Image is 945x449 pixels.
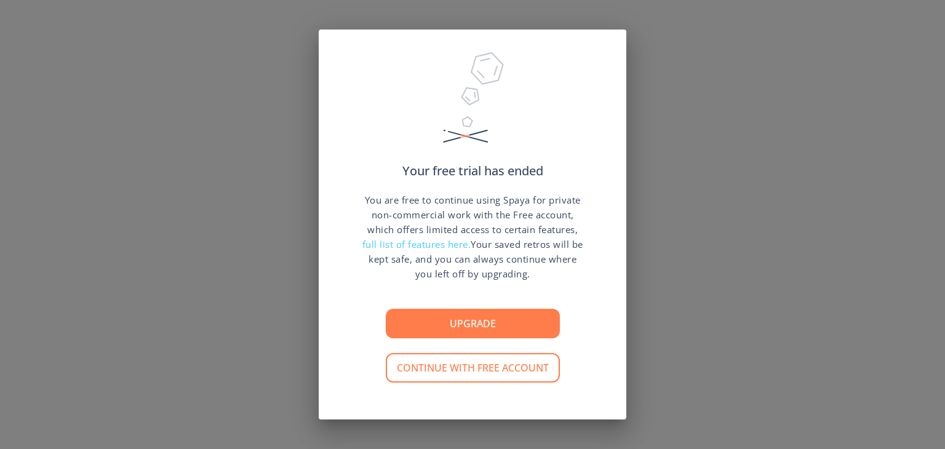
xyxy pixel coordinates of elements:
span: full list of features here. [362,238,471,250]
p: You are free to continue using Spaya for private non-commercial work with the Free account, which... [362,193,583,281]
button: Continue with free account [386,353,560,383]
img: Trial Ended [437,48,508,165]
p: Your free trial has ended [402,165,543,177]
button: Upgrade [386,309,560,338]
